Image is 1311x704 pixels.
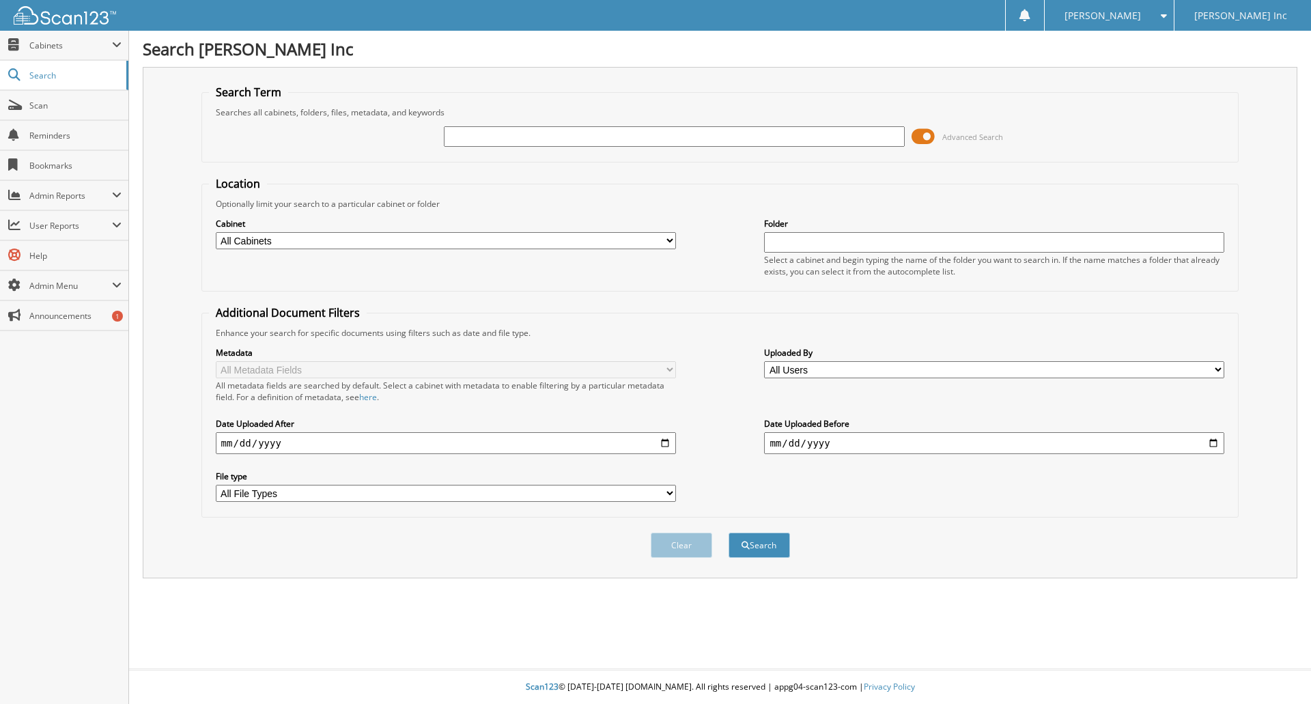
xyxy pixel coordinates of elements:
[29,250,122,262] span: Help
[216,218,676,229] label: Cabinet
[216,470,676,482] label: File type
[764,418,1224,430] label: Date Uploaded Before
[209,176,267,191] legend: Location
[864,681,915,692] a: Privacy Policy
[29,70,119,81] span: Search
[526,681,559,692] span: Scan123
[112,311,123,322] div: 1
[29,100,122,111] span: Scan
[29,220,112,231] span: User Reports
[1065,12,1141,20] span: [PERSON_NAME]
[29,280,112,292] span: Admin Menu
[216,432,676,454] input: start
[29,160,122,171] span: Bookmarks
[651,533,712,558] button: Clear
[209,327,1232,339] div: Enhance your search for specific documents using filters such as date and file type.
[29,310,122,322] span: Announcements
[209,198,1232,210] div: Optionally limit your search to a particular cabinet or folder
[359,391,377,403] a: here
[764,254,1224,277] div: Select a cabinet and begin typing the name of the folder you want to search in. If the name match...
[209,107,1232,118] div: Searches all cabinets, folders, files, metadata, and keywords
[209,85,288,100] legend: Search Term
[29,190,112,201] span: Admin Reports
[764,347,1224,358] label: Uploaded By
[764,432,1224,454] input: end
[764,218,1224,229] label: Folder
[29,130,122,141] span: Reminders
[729,533,790,558] button: Search
[1194,12,1287,20] span: [PERSON_NAME] Inc
[209,305,367,320] legend: Additional Document Filters
[942,132,1003,142] span: Advanced Search
[143,38,1297,60] h1: Search [PERSON_NAME] Inc
[216,347,676,358] label: Metadata
[14,6,116,25] img: scan123-logo-white.svg
[129,671,1311,704] div: © [DATE]-[DATE] [DOMAIN_NAME]. All rights reserved | appg04-scan123-com |
[216,418,676,430] label: Date Uploaded After
[29,40,112,51] span: Cabinets
[216,380,676,403] div: All metadata fields are searched by default. Select a cabinet with metadata to enable filtering b...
